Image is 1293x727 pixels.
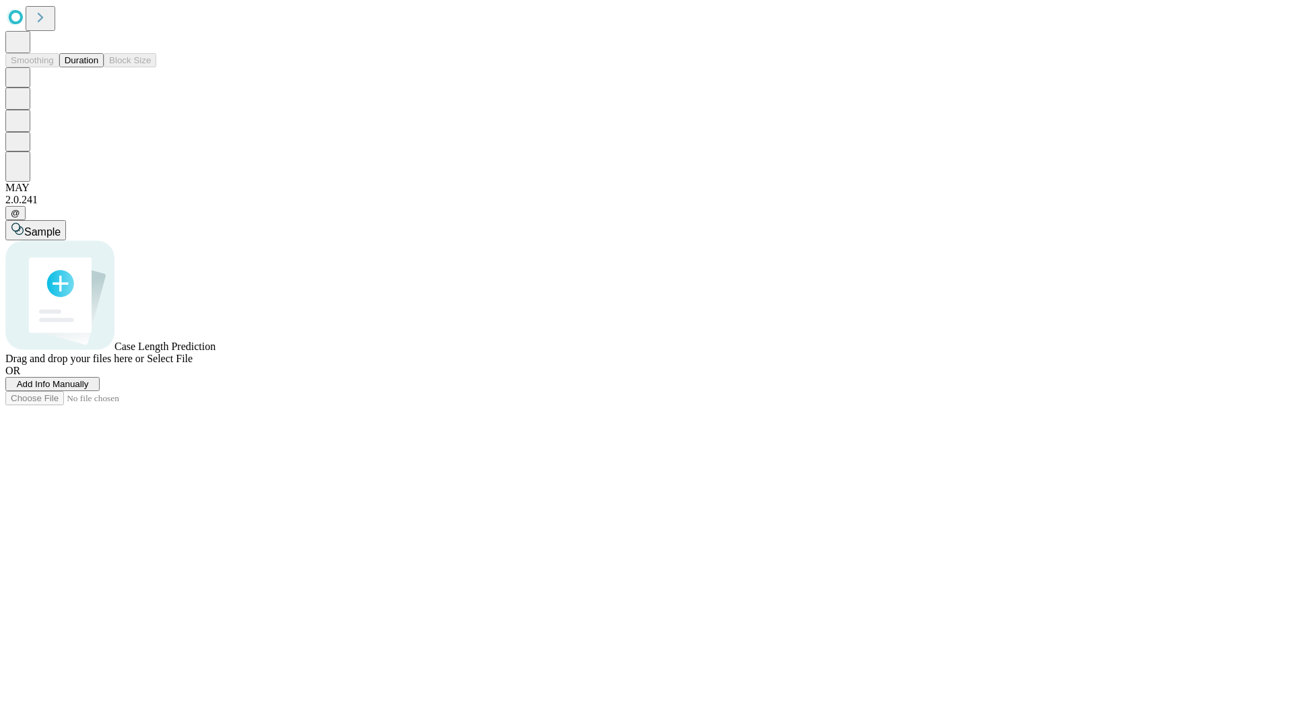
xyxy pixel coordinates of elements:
[11,208,20,218] span: @
[5,220,66,240] button: Sample
[59,53,104,67] button: Duration
[5,182,1288,194] div: MAY
[5,353,144,364] span: Drag and drop your files here or
[5,365,20,376] span: OR
[17,379,89,389] span: Add Info Manually
[147,353,193,364] span: Select File
[24,226,61,238] span: Sample
[5,53,59,67] button: Smoothing
[5,206,26,220] button: @
[104,53,156,67] button: Block Size
[5,194,1288,206] div: 2.0.241
[5,377,100,391] button: Add Info Manually
[114,341,215,352] span: Case Length Prediction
